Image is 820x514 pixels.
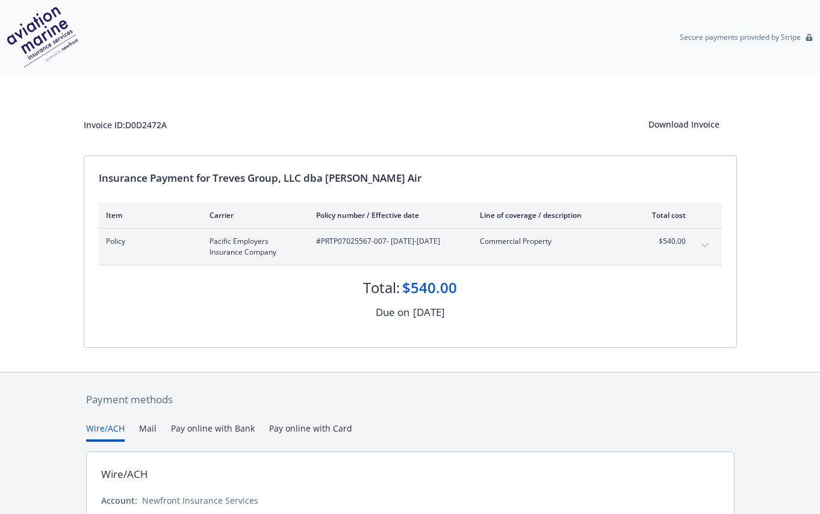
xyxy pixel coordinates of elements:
div: Carrier [210,210,297,220]
button: expand content [695,236,715,255]
div: Payment methods [86,392,735,407]
div: Total cost [641,210,686,220]
div: Newfront Insurance Services [142,494,258,507]
span: Pacific Employers Insurance Company [210,236,297,258]
div: Due on [376,305,409,320]
div: PolicyPacific Employers Insurance Company#PRTP07025567-007- [DATE]-[DATE]Commercial Property$540.... [99,229,722,265]
div: Insurance Payment for Treves Group, LLC dba [PERSON_NAME] Air [99,170,722,186]
span: Policy [106,236,190,247]
div: Line of coverage / description [480,210,621,220]
p: Secure payments provided by Stripe [680,32,801,42]
button: Download Invoice [632,113,737,136]
span: $540.00 [641,236,686,247]
div: Item [106,210,190,220]
div: Wire/ACH [101,466,148,482]
button: Pay online with Bank [171,422,255,442]
div: $540.00 [402,277,457,298]
div: Total: [363,277,400,298]
button: Wire/ACH [86,422,125,442]
div: Policy number / Effective date [316,210,461,220]
span: Commercial Property [480,236,621,247]
div: Account: [101,494,137,507]
div: [DATE] [413,305,445,320]
div: Invoice ID: D0D2472A [84,119,167,131]
span: #PRTP07025567-007 - [DATE]-[DATE] [316,236,461,247]
button: Pay online with Card [269,422,352,442]
button: Mail [139,422,157,442]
